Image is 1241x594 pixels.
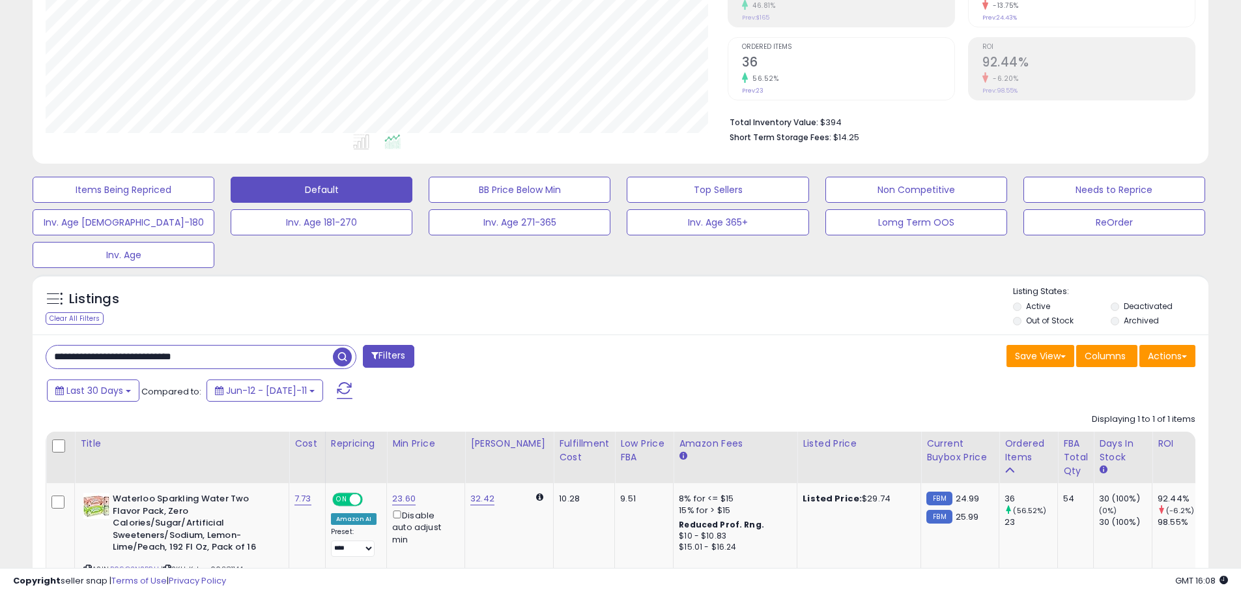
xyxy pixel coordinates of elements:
[627,177,808,203] button: Top Sellers
[331,437,381,451] div: Repricing
[988,74,1018,83] small: -6.20%
[988,1,1019,10] small: -13.75%
[111,574,167,587] a: Terms of Use
[627,209,808,235] button: Inv. Age 365+
[926,510,952,524] small: FBM
[730,113,1186,129] li: $394
[982,55,1195,72] h2: 92.44%
[1099,464,1107,476] small: Days In Stock.
[825,209,1007,235] button: Lomg Term OOS
[1023,209,1205,235] button: ReOrder
[392,492,416,505] a: 23.60
[113,493,271,557] b: Waterloo Sparkling Water Two Flavor Pack, Zero Calories/Sugar/Artificial Sweeteners/Sodium, Lemon...
[1026,315,1074,326] label: Out of Stock
[1166,505,1194,516] small: (-6.2%)
[1023,177,1205,203] button: Needs to Reprice
[1099,505,1117,516] small: (0%)
[226,384,307,397] span: Jun-12 - [DATE]-11
[334,494,350,505] span: ON
[1124,301,1173,312] label: Deactivated
[748,74,778,83] small: 56.52%
[1099,516,1152,528] div: 30 (100%)
[80,437,283,451] div: Title
[66,384,123,397] span: Last 30 Days
[1076,345,1137,367] button: Columns
[748,1,775,10] small: 46.81%
[231,177,412,203] button: Default
[429,209,610,235] button: Inv. Age 271-365
[730,117,818,128] b: Total Inventory Value:
[679,519,764,530] b: Reduced Prof. Rng.
[294,437,320,451] div: Cost
[392,508,455,546] div: Disable auto adjust min
[1013,286,1208,298] p: Listing States:
[69,290,119,308] h5: Listings
[559,493,605,505] div: 10.28
[730,132,831,143] b: Short Term Storage Fees:
[1005,493,1057,505] div: 36
[231,209,412,235] button: Inv. Age 181-270
[33,209,214,235] button: Inv. Age [DEMOGRAPHIC_DATA]-180
[1005,437,1052,464] div: Ordered Items
[803,492,862,505] b: Listed Price:
[956,511,979,523] span: 25.99
[803,493,911,505] div: $29.74
[1175,574,1228,587] span: 2025-08-11 16:08 GMT
[470,492,494,505] a: 32.42
[83,493,109,519] img: 51hxEYES35L._SL40_.jpg
[1013,505,1046,516] small: (56.52%)
[833,131,859,143] span: $14.25
[331,527,377,557] div: Preset:
[742,55,954,72] h2: 36
[1139,345,1195,367] button: Actions
[679,437,792,451] div: Amazon Fees
[825,177,1007,203] button: Non Competitive
[679,542,787,553] div: $15.01 - $16.24
[679,531,787,542] div: $10 - $10.83
[361,494,382,505] span: OFF
[1005,516,1057,528] div: 23
[679,493,787,505] div: 8% for <= $15
[1099,437,1147,464] div: Days In Stock
[47,379,139,402] button: Last 30 Days
[620,437,668,464] div: Low Price FBA
[1099,493,1152,505] div: 30 (100%)
[559,437,609,464] div: Fulfillment Cost
[956,492,980,505] span: 24.99
[679,505,787,516] div: 15% for > $15
[470,437,548,451] div: [PERSON_NAME]
[207,379,323,402] button: Jun-12 - [DATE]-11
[169,574,226,587] a: Privacy Policy
[1063,493,1083,505] div: 54
[1158,493,1210,505] div: 92.44%
[110,564,159,575] a: B09G2NSBRH
[620,493,663,505] div: 9.51
[1158,516,1210,528] div: 98.55%
[429,177,610,203] button: BB Price Below Min
[33,242,214,268] button: Inv. Age
[742,87,763,95] small: Prev: 23
[363,345,414,368] button: Filters
[13,574,61,587] strong: Copyright
[83,564,250,584] span: | SKU: Kehe.. 00381144 - 00320849 2PK
[742,14,769,22] small: Prev: $165
[926,437,993,464] div: Current Buybox Price
[982,44,1195,51] span: ROI
[1026,301,1050,312] label: Active
[46,312,104,325] div: Clear All Filters
[1085,349,1126,363] span: Columns
[294,492,311,505] a: 7.73
[331,513,377,525] div: Amazon AI
[803,437,915,451] div: Listed Price
[1124,315,1159,326] label: Archived
[13,575,226,587] div: seller snap | |
[742,44,954,51] span: Ordered Items
[33,177,214,203] button: Items Being Repriced
[1092,413,1195,426] div: Displaying 1 to 1 of 1 items
[679,451,687,462] small: Amazon Fees.
[1063,437,1088,478] div: FBA Total Qty
[1158,437,1205,451] div: ROI
[982,87,1018,95] small: Prev: 98.55%
[1006,345,1074,367] button: Save View
[392,437,459,451] div: Min Price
